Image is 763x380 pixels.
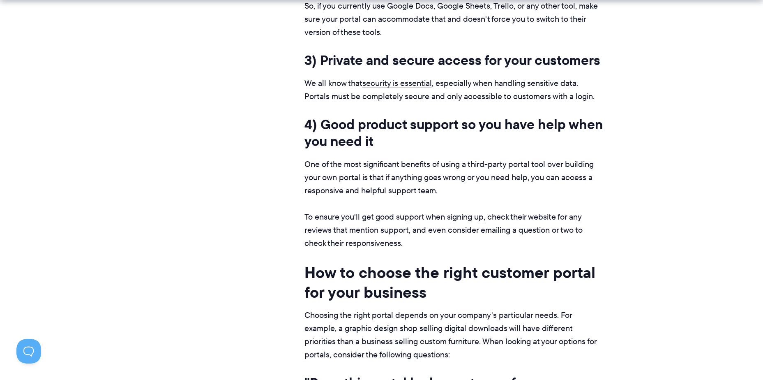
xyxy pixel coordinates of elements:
[362,77,432,89] a: security is essential
[304,263,603,302] h2: How to choose the right customer portal for your business
[304,76,603,103] p: We all know that , especially when handling sensitive data. Portals must be completely secure and...
[16,339,41,364] iframe: Toggle Customer Support
[304,116,603,150] h3: 4) Good product support so you have help when you need it
[304,308,603,361] p: Choosing the right portal depends on your company's particular needs. For example, a graphic desi...
[304,52,603,69] h3: 3) Private and secure access for your customers
[304,158,603,197] p: One of the most significant benefits of using a third-party portal tool over building your own po...
[304,210,603,250] p: To ensure you'll get good support when signing up, check their website for any reviews that menti...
